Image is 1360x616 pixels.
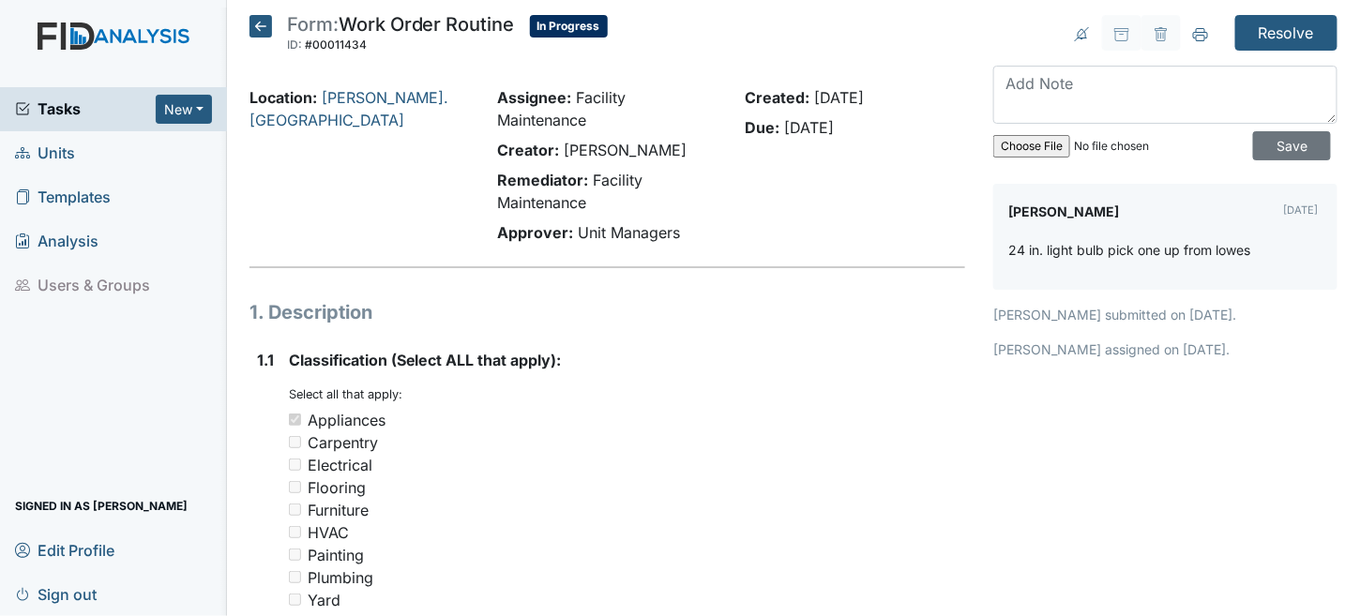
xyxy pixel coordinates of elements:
[289,458,301,471] input: Electrical
[308,431,378,454] div: Carpentry
[993,339,1337,359] p: [PERSON_NAME] assigned on [DATE].
[308,499,369,521] div: Furniture
[289,387,402,401] small: Select all that apply:
[1284,203,1319,217] small: [DATE]
[308,521,349,544] div: HVAC
[289,571,301,583] input: Plumbing
[257,349,274,371] label: 1.1
[746,88,810,107] strong: Created:
[289,526,301,538] input: HVAC
[289,351,562,369] span: Classification (Select ALL that apply):
[289,413,301,426] input: Appliances
[746,118,780,137] strong: Due:
[578,223,680,242] span: Unit Managers
[15,491,188,520] span: Signed in as [PERSON_NAME]
[308,589,340,611] div: Yard
[15,535,114,564] span: Edit Profile
[785,118,835,137] span: [DATE]
[308,476,366,499] div: Flooring
[287,15,515,56] div: Work Order Routine
[15,98,156,120] a: Tasks
[289,593,301,606] input: Yard
[289,481,301,493] input: Flooring
[287,13,339,36] span: Form:
[249,298,966,326] h1: 1. Description
[289,548,301,561] input: Painting
[305,38,367,52] span: #00011434
[497,171,588,189] strong: Remediator:
[1008,199,1119,225] label: [PERSON_NAME]
[15,227,98,256] span: Analysis
[289,436,301,448] input: Carpentry
[289,503,301,516] input: Furniture
[308,409,385,431] div: Appliances
[287,38,302,52] span: ID:
[249,88,449,129] a: [PERSON_NAME]. [GEOGRAPHIC_DATA]
[1253,131,1331,160] input: Save
[308,566,373,589] div: Plumbing
[497,88,571,107] strong: Assignee:
[1008,240,1250,260] p: 24 in. light bulb pick one up from lowes
[156,95,212,124] button: New
[993,305,1337,324] p: [PERSON_NAME] submitted on [DATE].
[497,141,559,159] strong: Creator:
[1235,15,1337,51] input: Resolve
[15,183,111,212] span: Templates
[249,88,317,107] strong: Location:
[15,139,75,168] span: Units
[308,454,372,476] div: Electrical
[815,88,865,107] span: [DATE]
[497,223,573,242] strong: Approver:
[564,141,687,159] span: [PERSON_NAME]
[530,15,608,38] span: In Progress
[15,579,97,608] span: Sign out
[308,544,364,566] div: Painting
